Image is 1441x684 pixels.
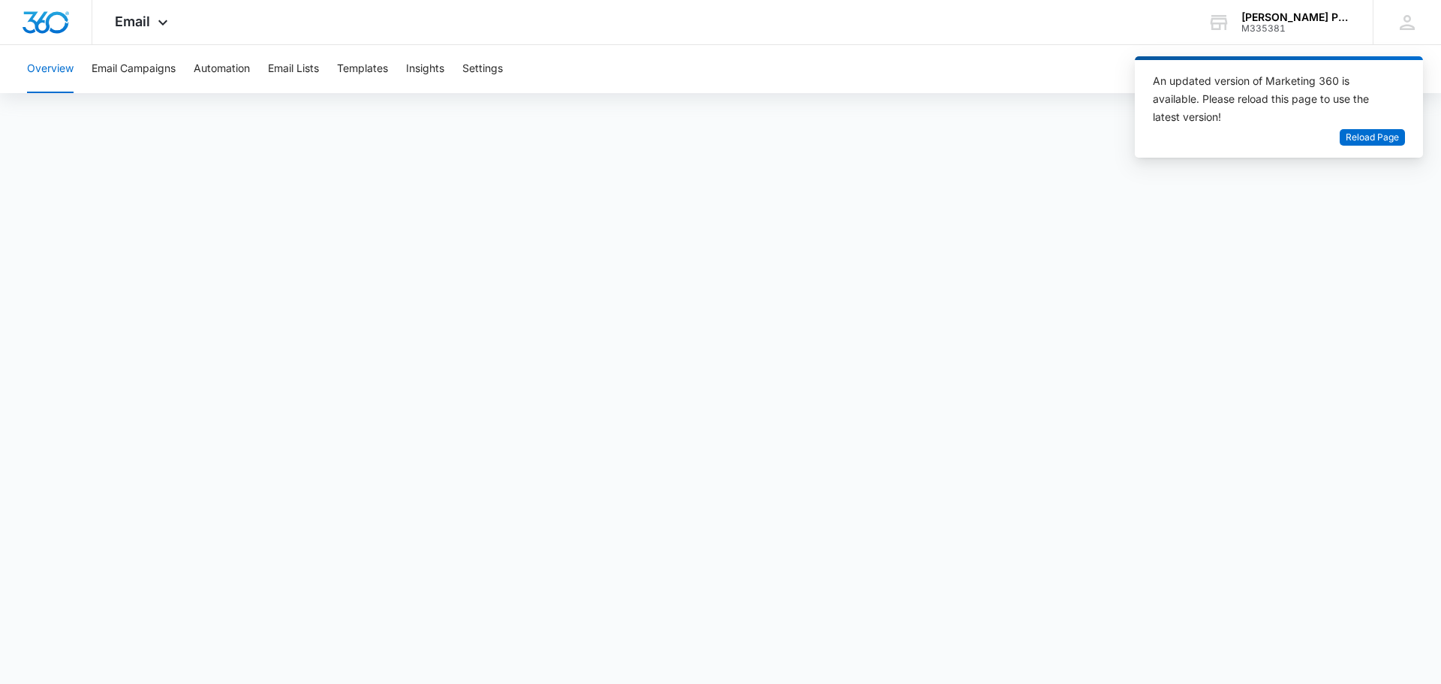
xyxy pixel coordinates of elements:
[1153,72,1387,126] div: An updated version of Marketing 360 is available. Please reload this page to use the latest version!
[462,45,503,93] button: Settings
[27,45,74,93] button: Overview
[194,45,250,93] button: Automation
[1241,23,1351,34] div: account id
[115,14,150,29] span: Email
[406,45,444,93] button: Insights
[337,45,388,93] button: Templates
[92,45,176,93] button: Email Campaigns
[1241,11,1351,23] div: account name
[1340,129,1405,146] button: Reload Page
[268,45,319,93] button: Email Lists
[1346,131,1399,145] span: Reload Page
